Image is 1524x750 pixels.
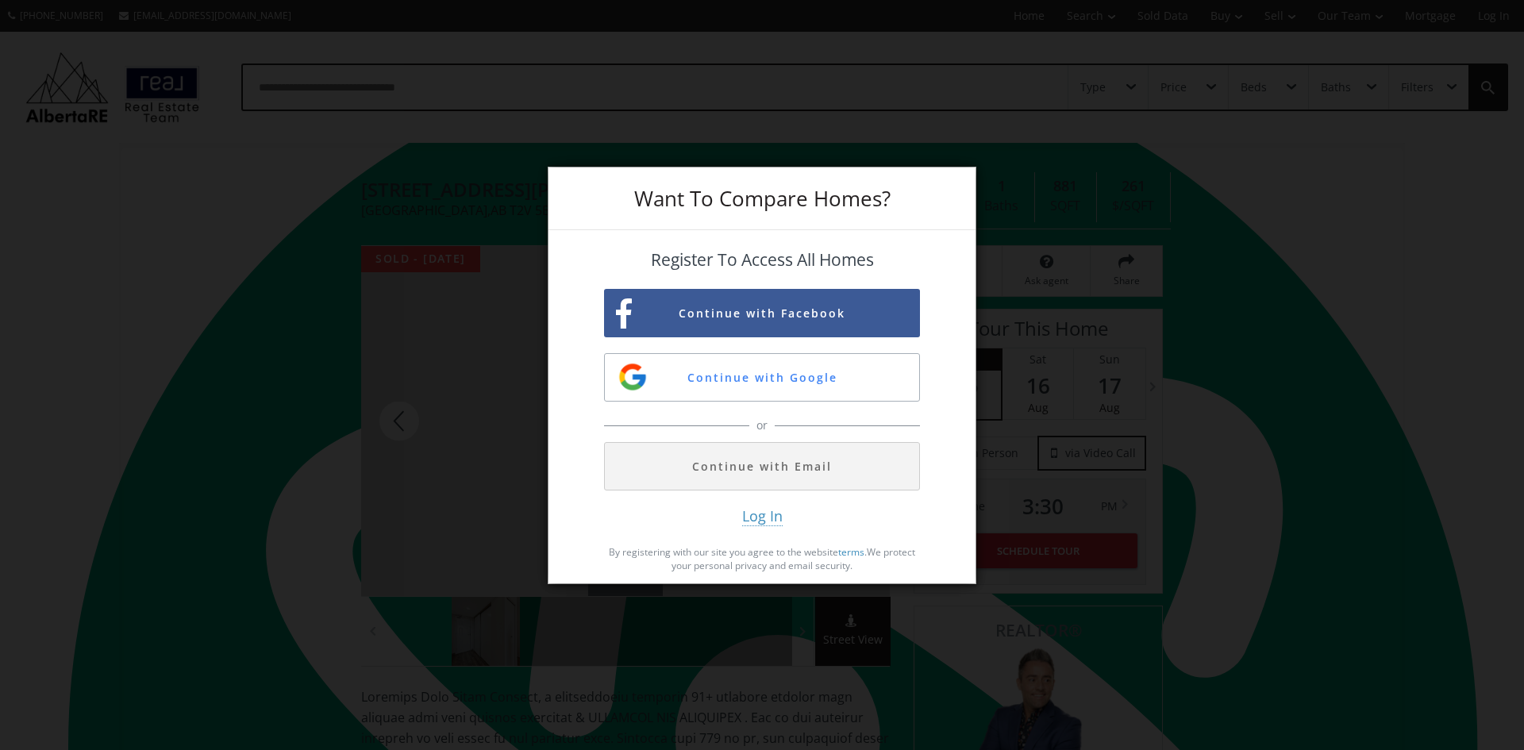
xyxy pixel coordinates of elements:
[604,251,920,269] h4: Register To Access All Homes
[752,417,772,433] span: or
[604,289,920,337] button: Continue with Facebook
[838,545,864,559] a: terms
[604,545,920,572] p: By registering with our site you agree to the website . We protect your personal privacy and emai...
[616,298,632,329] img: facebook-sign-up
[742,506,783,526] span: Log In
[604,353,920,402] button: Continue with Google
[604,188,920,209] h3: Want To Compare Homes?
[617,361,648,393] img: google-sign-up
[604,442,920,490] button: Continue with Email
